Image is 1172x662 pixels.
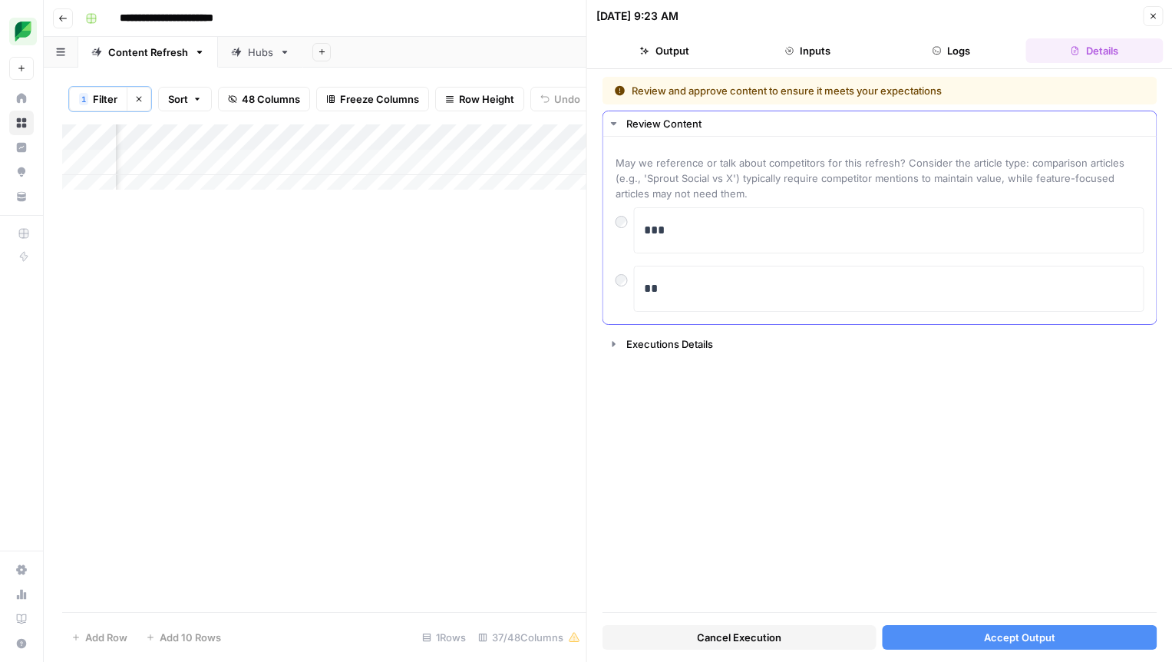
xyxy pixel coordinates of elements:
button: Executions Details [603,332,1157,356]
span: 48 Columns [242,91,300,107]
span: Freeze Columns [340,91,419,107]
button: Details [1025,38,1163,63]
a: Browse [9,111,34,135]
button: Inputs [739,38,877,63]
a: Opportunities [9,160,34,184]
button: Cancel Execution [603,625,877,650]
button: Row Height [435,87,524,111]
span: Filter [93,91,117,107]
button: 1Filter [69,87,127,111]
a: Usage [9,582,34,607]
span: Undo [554,91,580,107]
img: SproutSocial Logo [9,18,37,45]
a: Your Data [9,184,34,209]
button: Output [596,38,734,63]
a: Hubs [218,37,303,68]
a: Learning Hub [9,607,34,631]
div: Review Content [603,137,1157,324]
span: Add Row [85,630,127,645]
div: Review Content [626,116,1147,131]
button: Sort [158,87,212,111]
button: Freeze Columns [316,87,429,111]
a: Settings [9,558,34,582]
span: 1 [81,93,86,105]
button: Logs [883,38,1020,63]
button: Help + Support [9,631,34,656]
div: [DATE] 9:23 AM [596,8,678,24]
span: Add 10 Rows [160,630,221,645]
span: May we reference or talk about competitors for this refresh? Consider the article type: compariso... [616,155,1144,201]
div: Executions Details [626,336,1147,352]
span: Row Height [459,91,514,107]
div: 1 [79,93,88,105]
div: Hubs [248,45,273,60]
span: Cancel Execution [697,630,781,645]
button: Review Content [603,111,1157,136]
button: Undo [530,87,590,111]
div: Review and approve content to ensure it meets your expectations [615,83,1043,98]
a: Home [9,86,34,111]
a: Insights [9,135,34,160]
span: Accept Output [984,630,1055,645]
button: Accept Output [883,625,1157,650]
div: 1 Rows [416,625,472,650]
div: Content Refresh [108,45,188,60]
button: Workspace: SproutSocial [9,12,34,51]
button: Add Row [62,625,137,650]
span: Sort [168,91,188,107]
button: 48 Columns [218,87,310,111]
a: Content Refresh [78,37,218,68]
button: Add 10 Rows [137,625,230,650]
div: 37/48 Columns [472,625,586,650]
